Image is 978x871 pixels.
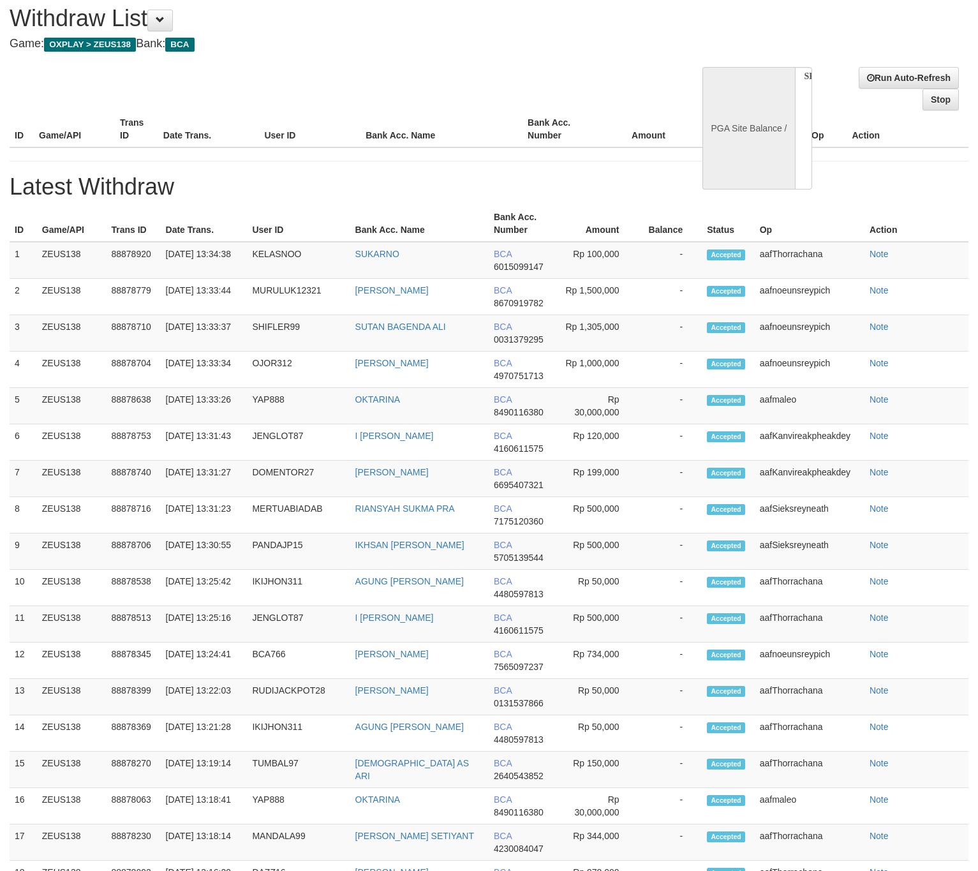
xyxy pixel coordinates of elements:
[355,649,429,659] a: [PERSON_NAME]
[494,844,544,854] span: 4230084047
[639,424,702,461] td: -
[161,643,248,679] td: [DATE] 13:24:41
[870,358,889,368] a: Note
[755,679,864,715] td: aafThorrachana
[707,249,745,260] span: Accepted
[494,467,512,477] span: BCA
[494,503,512,514] span: BCA
[355,831,474,841] a: [PERSON_NAME] SETIYANT
[161,788,248,824] td: [DATE] 13:18:41
[558,643,639,679] td: Rp 734,000
[859,67,959,89] a: Run Auto-Refresh
[489,205,558,242] th: Bank Acc. Number
[37,824,107,861] td: ZEUS138
[494,443,544,454] span: 4160611575
[10,205,37,242] th: ID
[37,461,107,497] td: ZEUS138
[247,242,350,279] td: KELASNOO
[494,431,512,441] span: BCA
[755,752,864,788] td: aafThorrachana
[707,686,745,697] span: Accepted
[161,279,248,315] td: [DATE] 13:33:44
[10,424,37,461] td: 6
[755,388,864,424] td: aafmaleo
[707,431,745,442] span: Accepted
[106,752,160,788] td: 88878270
[106,606,160,643] td: 88878513
[10,38,639,50] h4: Game: Bank:
[355,285,429,295] a: [PERSON_NAME]
[639,242,702,279] td: -
[558,352,639,388] td: Rp 1,000,000
[639,606,702,643] td: -
[10,352,37,388] td: 4
[494,831,512,841] span: BCA
[639,315,702,352] td: -
[37,788,107,824] td: ZEUS138
[10,679,37,715] td: 13
[702,67,794,190] div: PGA Site Balance /
[494,771,544,781] span: 2640543852
[37,533,107,570] td: ZEUS138
[639,533,702,570] td: -
[161,752,248,788] td: [DATE] 13:19:14
[494,807,544,817] span: 8490116380
[864,205,968,242] th: Action
[247,388,350,424] td: YAP888
[558,606,639,643] td: Rp 500,000
[558,533,639,570] td: Rp 500,000
[37,242,107,279] td: ZEUS138
[37,752,107,788] td: ZEUS138
[115,111,158,147] th: Trans ID
[161,352,248,388] td: [DATE] 13:33:34
[106,205,160,242] th: Trans ID
[558,679,639,715] td: Rp 50,000
[639,352,702,388] td: -
[355,613,434,623] a: I [PERSON_NAME]
[806,111,847,147] th: Op
[355,576,464,586] a: AGUNG [PERSON_NAME]
[355,540,464,550] a: IKHSAN [PERSON_NAME]
[558,279,639,315] td: Rp 1,500,000
[870,576,889,586] a: Note
[37,570,107,606] td: ZEUS138
[161,205,248,242] th: Date Trans.
[558,497,639,533] td: Rp 500,000
[707,831,745,842] span: Accepted
[639,205,702,242] th: Balance
[10,388,37,424] td: 5
[685,111,759,147] th: Balance
[639,643,702,679] td: -
[37,315,107,352] td: ZEUS138
[558,205,639,242] th: Amount
[247,315,350,352] td: SHIFLER99
[106,643,160,679] td: 88878345
[10,824,37,861] td: 17
[558,752,639,788] td: Rp 150,000
[494,576,512,586] span: BCA
[558,461,639,497] td: Rp 199,000
[755,570,864,606] td: aafThorrachana
[355,685,429,696] a: [PERSON_NAME]
[355,467,429,477] a: [PERSON_NAME]
[639,752,702,788] td: -
[37,205,107,242] th: Game/API
[37,352,107,388] td: ZEUS138
[10,279,37,315] td: 2
[247,824,350,861] td: MANDALA99
[870,794,889,805] a: Note
[870,613,889,623] a: Note
[161,461,248,497] td: [DATE] 13:31:27
[10,461,37,497] td: 7
[161,424,248,461] td: [DATE] 13:31:43
[247,205,350,242] th: User ID
[755,715,864,752] td: aafThorrachana
[106,424,160,461] td: 88878753
[707,359,745,369] span: Accepted
[494,589,544,599] span: 4480597813
[247,715,350,752] td: IKIJHON311
[10,111,34,147] th: ID
[494,249,512,259] span: BCA
[10,752,37,788] td: 15
[870,394,889,405] a: Note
